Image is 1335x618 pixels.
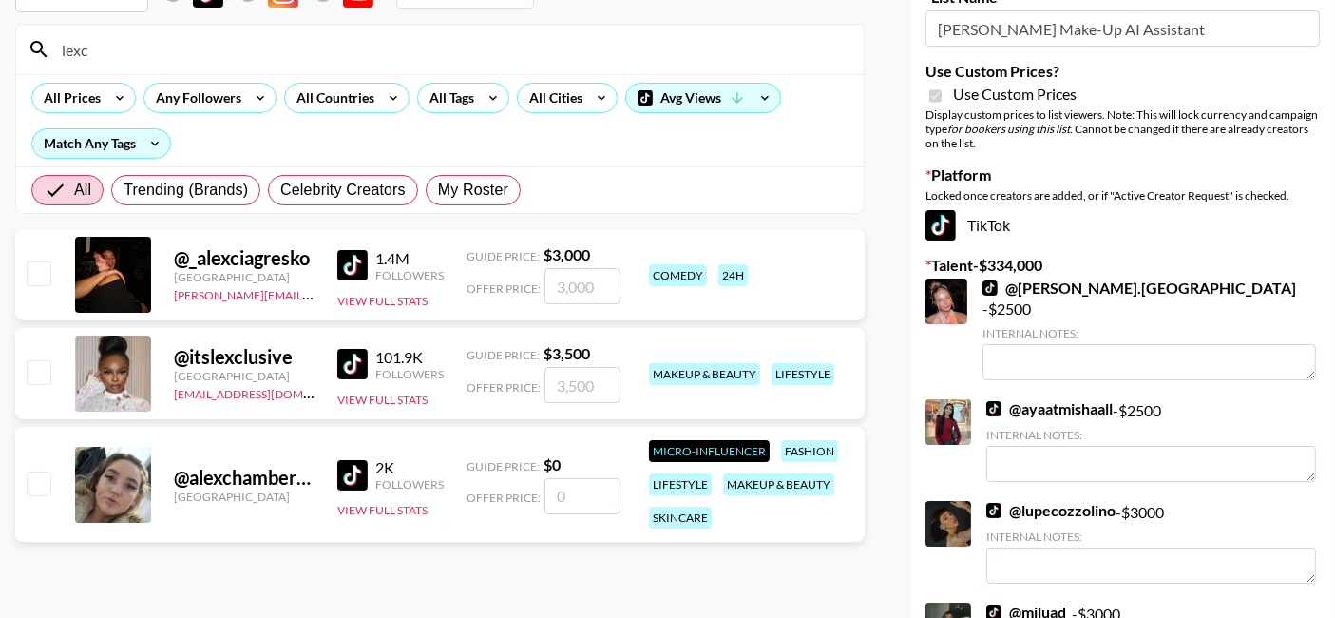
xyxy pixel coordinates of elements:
[982,326,1316,340] div: Internal Notes:
[124,179,248,202] span: Trending (Brands)
[337,460,368,491] img: TikTok
[649,363,760,385] div: makeup & beauty
[986,503,1001,518] img: TikTok
[772,363,834,385] div: lifestyle
[467,281,541,296] span: Offer Price:
[986,399,1316,482] div: - $ 2500
[50,34,852,65] input: Search by User Name
[375,268,444,282] div: Followers
[375,477,444,492] div: Followers
[174,345,315,369] div: @ itslexclusive
[174,284,455,302] a: [PERSON_NAME][EMAIL_ADDRESS][DOMAIN_NAME]
[925,256,1320,275] label: Talent - $ 334,000
[649,473,712,495] div: lifestyle
[144,84,245,112] div: Any Followers
[74,179,91,202] span: All
[337,349,368,379] img: TikTok
[467,459,540,473] span: Guide Price:
[285,84,378,112] div: All Countries
[438,179,508,202] span: My Roster
[718,264,748,286] div: 24h
[544,344,590,362] strong: $ 3,500
[781,440,838,462] div: fashion
[32,84,105,112] div: All Prices
[467,249,540,263] span: Guide Price:
[649,507,712,529] div: skincare
[280,179,406,202] span: Celebrity Creators
[337,503,428,517] button: View Full Stats
[544,455,561,473] strong: $ 0
[418,84,478,112] div: All Tags
[986,428,1316,442] div: Internal Notes:
[337,294,428,308] button: View Full Stats
[986,399,1113,418] a: @ayaatmishaall
[925,210,956,241] img: TikTok
[982,279,1296,298] a: @[PERSON_NAME].[GEOGRAPHIC_DATA]
[925,107,1320,150] div: Display custom prices to list viewers. Note: This will lock currency and campaign type . Cannot b...
[544,478,620,514] input: 0
[544,367,620,403] input: 3,500
[174,270,315,284] div: [GEOGRAPHIC_DATA]
[986,501,1116,520] a: @lupecozzolino
[544,245,590,263] strong: $ 3,000
[467,380,541,395] span: Offer Price:
[32,129,170,158] div: Match Any Tags
[626,84,780,112] div: Avg Views
[986,401,1001,416] img: TikTok
[518,84,586,112] div: All Cities
[723,473,834,495] div: makeup & beauty
[982,280,998,296] img: TikTok
[649,440,770,462] div: Micro-Influencer
[986,530,1316,544] div: Internal Notes:
[174,246,315,270] div: @ _alexciagresko
[467,348,540,362] span: Guide Price:
[174,466,315,490] div: @ alexchamberlain6
[953,85,1077,104] span: Use Custom Prices
[375,348,444,367] div: 101.9K
[375,458,444,477] div: 2K
[925,62,1320,81] label: Use Custom Prices?
[337,250,368,280] img: TikTok
[925,188,1320,203] div: Locked once creators are added, or if "Active Creator Request" is checked.
[174,383,365,401] a: [EMAIL_ADDRESS][DOMAIN_NAME]
[544,268,620,304] input: 3,000
[925,165,1320,184] label: Platform
[174,490,315,504] div: [GEOGRAPHIC_DATA]
[925,210,1320,241] div: TikTok
[375,367,444,381] div: Followers
[337,393,428,407] button: View Full Stats
[174,369,315,383] div: [GEOGRAPHIC_DATA]
[375,249,444,268] div: 1.4M
[986,501,1316,584] div: - $ 3000
[982,279,1316,380] div: - $ 2500
[467,491,541,505] span: Offer Price:
[649,264,707,286] div: comedy
[947,122,1070,136] em: for bookers using this list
